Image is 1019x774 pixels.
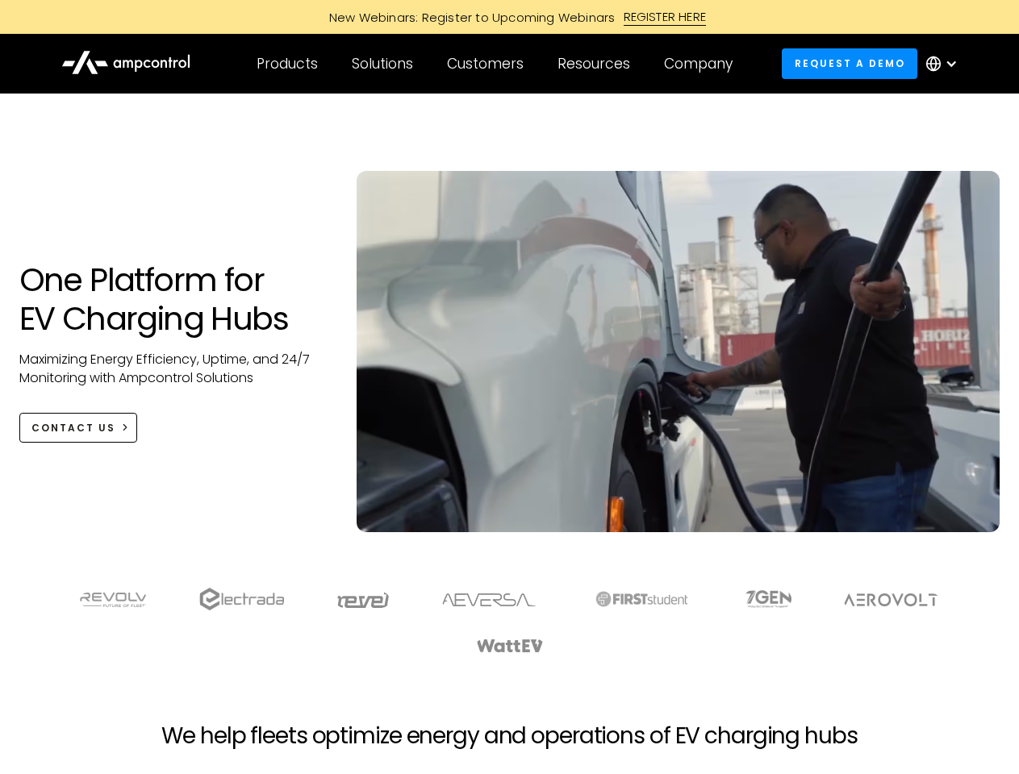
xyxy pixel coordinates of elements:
[19,413,138,443] a: CONTACT US
[558,55,630,73] div: Resources
[257,55,318,73] div: Products
[624,8,707,26] div: REGISTER HERE
[199,588,284,610] img: electrada logo
[313,9,624,26] div: New Webinars: Register to Upcoming Webinars
[447,55,524,73] div: Customers
[31,421,115,435] div: CONTACT US
[664,55,733,73] div: Company
[19,260,325,338] h1: One Platform for EV Charging Hubs
[161,722,857,750] h2: We help fleets optimize energy and operations of EV charging hubs
[476,639,544,652] img: WattEV logo
[782,48,917,78] a: Request a demo
[147,8,873,26] a: New Webinars: Register to Upcoming WebinarsREGISTER HERE
[352,55,413,73] div: Solutions
[843,593,939,606] img: Aerovolt Logo
[19,351,325,387] p: Maximizing Energy Efficiency, Uptime, and 24/7 Monitoring with Ampcontrol Solutions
